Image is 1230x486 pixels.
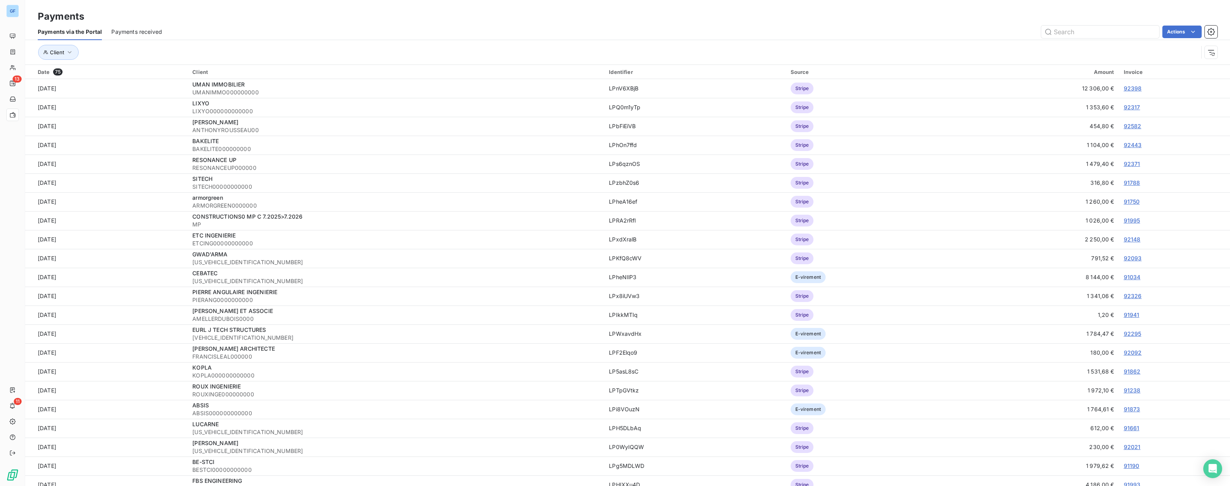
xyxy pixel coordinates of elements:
span: [VEHICLE_IDENTIFICATION_NUMBER] [192,334,599,342]
span: Stripe [791,385,814,396]
div: Client [192,69,599,75]
span: CONSTRUCTIONS0 MP C 7.2025>7.2026 [192,213,302,220]
span: [PERSON_NAME] ET ASSOCIE [192,307,273,314]
span: Stripe [791,234,814,245]
td: LPheA16ef [604,192,786,211]
span: 11 [14,398,22,405]
div: Amount [963,69,1114,75]
span: [PERSON_NAME] [192,440,238,446]
span: 13 [13,75,22,83]
span: UMANIMMO000000000 [192,88,599,96]
span: E-virement [791,403,826,415]
td: LPRA2rRfl [604,211,786,230]
td: 1 784,47 € [958,324,1119,343]
span: ABSIS000000000000 [192,409,599,417]
span: BAKELITE000000000 [192,145,599,153]
td: [DATE] [25,249,188,268]
td: LPxdXralB [604,230,786,249]
td: 454,80 € [958,117,1119,136]
span: ETCING00000000000 [192,239,599,247]
span: Stripe [791,139,814,151]
a: 92295 [1124,330,1141,337]
td: [DATE] [25,324,188,343]
td: 8 144,00 € [958,268,1119,287]
div: Invoice [1124,69,1225,75]
span: PIERANG0000000000 [192,296,599,304]
span: [PERSON_NAME] [192,119,238,125]
span: armorgreen [192,194,223,201]
span: Stripe [791,290,814,302]
div: Identifier [609,69,781,75]
td: LPnV6XBjB [604,79,786,98]
span: SITECH00000000000 [192,183,599,191]
a: 91941 [1124,311,1140,318]
a: 92326 [1124,293,1142,299]
span: [US_VEHICLE_IDENTIFICATION_NUMBER] [192,258,599,266]
img: Logo LeanPay [6,469,19,481]
td: 1 972,10 € [958,381,1119,400]
span: BAKELITE [192,138,219,144]
td: [DATE] [25,438,188,457]
span: LUCARNE [192,421,219,427]
td: [DATE] [25,268,188,287]
span: ABSIS [192,402,209,409]
span: 75 [53,68,63,75]
a: 92021 [1124,444,1141,450]
td: LPH5DLbAq [604,419,786,438]
td: LPWxavdHx [604,324,786,343]
td: [DATE] [25,381,188,400]
div: Source [791,69,954,75]
td: LPheNIlP3 [604,268,786,287]
span: UMAN IMMOBILIER [192,81,245,88]
td: LPKfQ8cWV [604,249,786,268]
span: [PERSON_NAME] ARCHITECTE [192,345,275,352]
span: LIXYO [192,100,209,107]
span: ETC INGENIERIE [192,232,236,239]
span: KOPLA [192,364,212,371]
td: LPs6qznOS [604,155,786,173]
td: [DATE] [25,98,188,117]
span: SITECH [192,175,212,182]
span: KOPLA000000000000 [192,372,599,379]
td: 1,20 € [958,306,1119,324]
span: Stripe [791,196,814,208]
span: E-virement [791,271,826,283]
td: [DATE] [25,419,188,438]
a: 91862 [1124,368,1141,375]
td: 1 104,00 € [958,136,1119,155]
a: 92398 [1124,85,1142,92]
td: 1 764,61 € [958,400,1119,419]
div: Date [38,68,183,75]
span: Stripe [791,215,814,226]
td: LPx8iUVw3 [604,287,786,306]
span: Stripe [791,441,814,453]
td: 180,00 € [958,343,1119,362]
span: ANTHONYROUSSEAU00 [192,126,599,134]
span: GWAD'ARMA [192,251,227,258]
a: 91034 [1124,274,1141,280]
td: LPTpGVtkz [604,381,786,400]
td: 1 531,68 € [958,362,1119,381]
td: [DATE] [25,230,188,249]
td: 1 979,62 € [958,457,1119,475]
h3: Payments [38,9,84,24]
span: Payments via the Portal [38,28,102,36]
span: Stripe [791,120,814,132]
td: LPbFiEiVB [604,117,786,136]
td: [DATE] [25,306,188,324]
div: Open Intercom Messenger [1203,459,1222,478]
span: Stripe [791,83,814,94]
a: 91995 [1124,217,1140,224]
td: LP5asL8sC [604,362,786,381]
span: [US_VEHICLE_IDENTIFICATION_NUMBER] [192,428,599,436]
td: 1 260,00 € [958,192,1119,211]
span: Client [50,49,64,55]
td: [DATE] [25,457,188,475]
td: 791,52 € [958,249,1119,268]
a: 91661 [1124,425,1140,431]
span: Stripe [791,422,814,434]
span: PIERRE ANGULAIRE INGENIERIE [192,289,277,295]
td: LPQ0m1yTp [604,98,786,117]
span: E-virement [791,347,826,359]
td: [DATE] [25,211,188,230]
